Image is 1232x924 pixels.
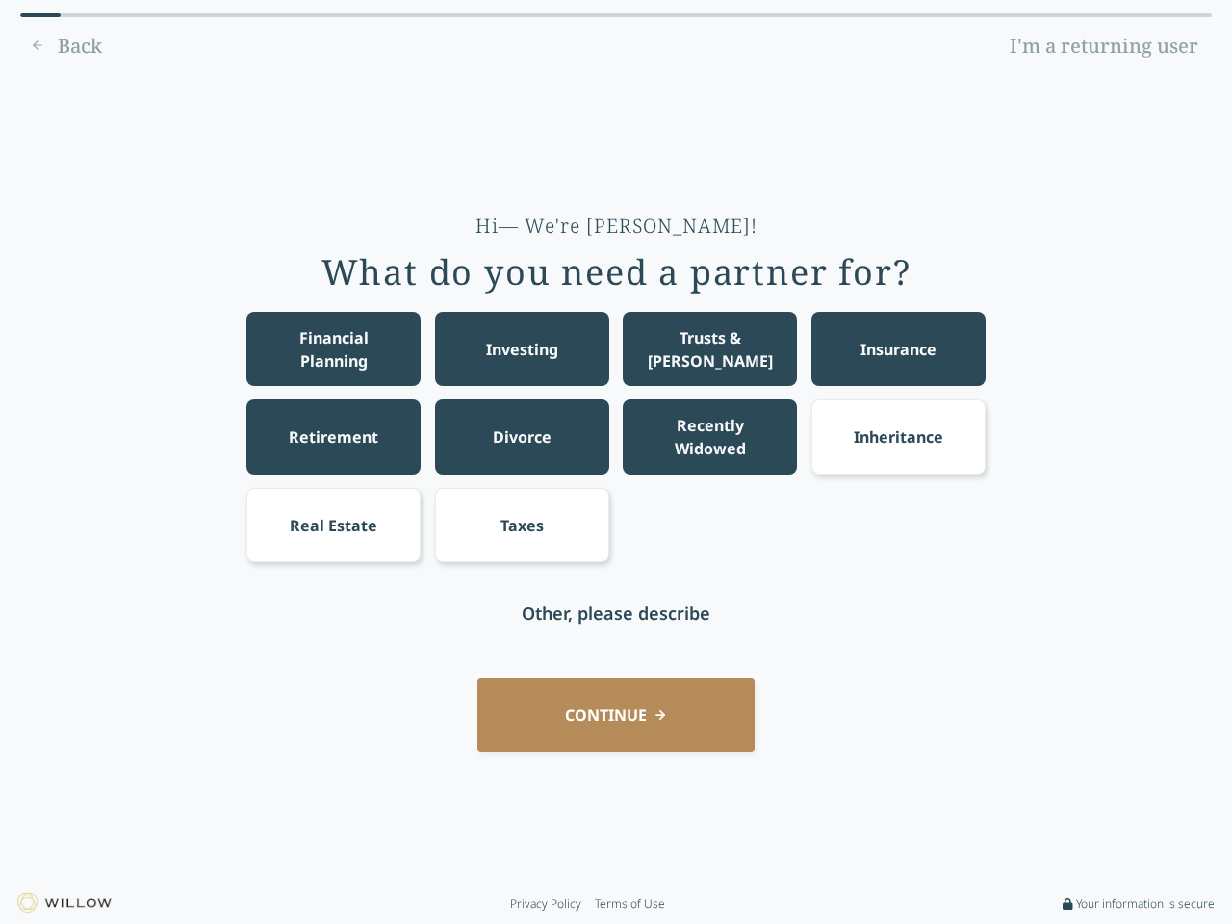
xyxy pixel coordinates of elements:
div: 0% complete [20,13,61,17]
a: I'm a returning user [996,31,1212,62]
a: Terms of Use [595,896,665,911]
div: Recently Widowed [641,414,780,460]
div: Insurance [860,338,937,361]
div: Inheritance [854,425,943,449]
span: Your information is secure [1076,896,1215,911]
div: Hi— We're [PERSON_NAME]! [475,213,757,240]
div: Trusts & [PERSON_NAME] [641,326,780,372]
div: Divorce [493,425,552,449]
div: Taxes [500,514,544,537]
div: Real Estate [290,514,377,537]
div: Financial Planning [265,326,403,372]
div: Retirement [289,425,378,449]
div: Investing [486,338,558,361]
img: Willow logo [17,893,112,913]
div: What do you need a partner for? [321,253,911,292]
a: Privacy Policy [510,896,581,911]
button: CONTINUE [477,678,755,752]
div: Other, please describe [522,600,710,627]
